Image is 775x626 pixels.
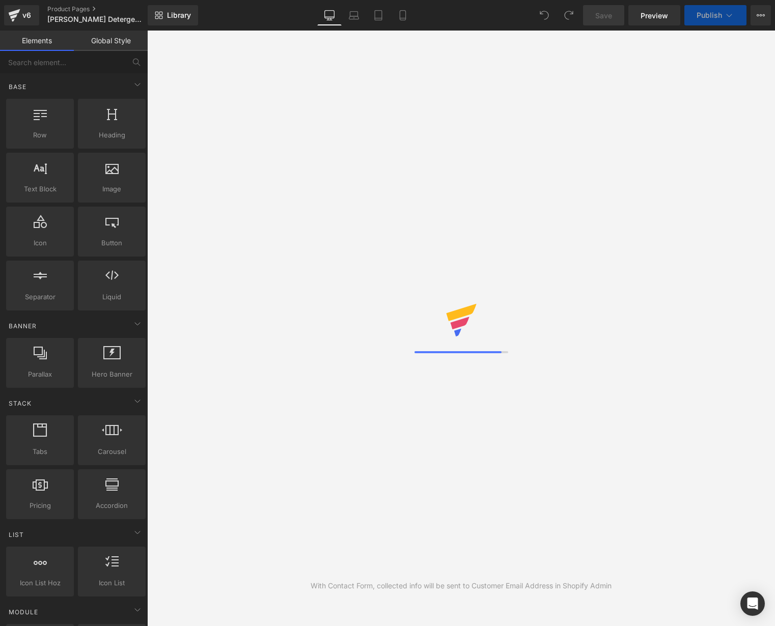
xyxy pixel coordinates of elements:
span: Image [81,184,143,194]
span: Preview [641,10,668,21]
span: Library [167,11,191,20]
span: Publish [697,11,722,19]
button: Undo [534,5,555,25]
a: Product Pages [47,5,164,13]
button: Redo [559,5,579,25]
div: Open Intercom Messenger [740,591,765,616]
a: Desktop [317,5,342,25]
span: Module [8,607,39,617]
a: v6 [4,5,39,25]
a: Global Style [74,31,148,51]
a: Tablet [366,5,391,25]
span: Button [81,238,143,248]
div: v6 [20,9,33,22]
a: Laptop [342,5,366,25]
div: With Contact Form, collected info will be sent to Customer Email Address in Shopify Admin [311,580,612,591]
span: Carousel [81,446,143,457]
a: New Library [148,5,198,25]
span: Stack [8,399,33,408]
button: More [751,5,771,25]
span: Tabs [9,446,71,457]
span: Save [595,10,612,21]
span: Accordion [81,500,143,511]
a: Mobile [391,5,415,25]
span: Heading [81,130,143,140]
span: [PERSON_NAME] Detergent Sheets [47,15,145,23]
a: Preview [628,5,680,25]
span: Separator [9,292,71,302]
span: Icon List [81,578,143,588]
span: Liquid [81,292,143,302]
span: Icon List Hoz [9,578,71,588]
span: Banner [8,321,38,331]
span: Pricing [9,500,71,511]
span: Row [9,130,71,140]
span: Parallax [9,369,71,380]
span: List [8,530,25,539]
span: Base [8,82,27,92]
span: Text Block [9,184,71,194]
span: Icon [9,238,71,248]
span: Hero Banner [81,369,143,380]
button: Publish [684,5,746,25]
